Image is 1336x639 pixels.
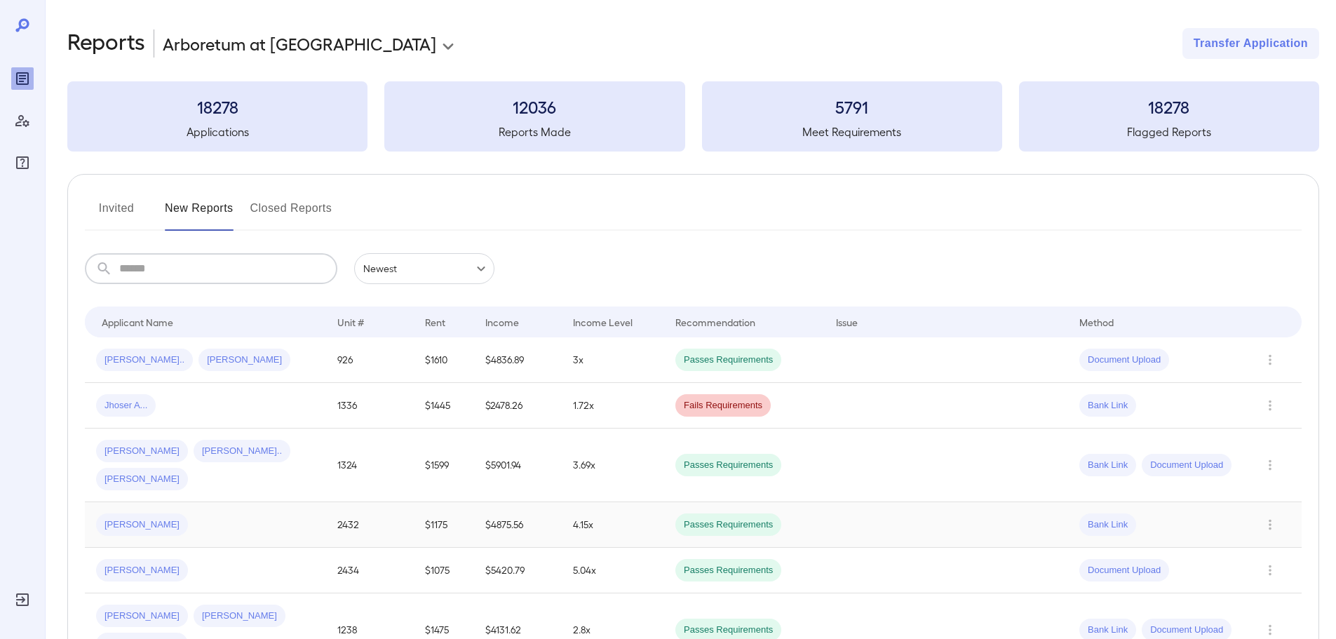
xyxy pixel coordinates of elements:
[562,337,664,383] td: 3x
[11,109,34,132] div: Manage Users
[675,518,781,532] span: Passes Requirements
[1142,459,1232,472] span: Document Upload
[573,314,633,330] div: Income Level
[1259,559,1281,581] button: Row Actions
[11,67,34,90] div: Reports
[384,123,684,140] h5: Reports Made
[163,32,436,55] p: Arboretum at [GEOGRAPHIC_DATA]
[702,95,1002,118] h3: 5791
[96,564,188,577] span: [PERSON_NAME]
[1079,399,1136,412] span: Bank Link
[675,459,781,472] span: Passes Requirements
[414,548,473,593] td: $1075
[675,399,771,412] span: Fails Requirements
[425,314,447,330] div: Rent
[165,197,234,231] button: New Reports
[1079,564,1169,577] span: Document Upload
[1019,123,1319,140] h5: Flagged Reports
[194,445,290,458] span: [PERSON_NAME]..
[1259,349,1281,371] button: Row Actions
[384,95,684,118] h3: 12036
[85,197,148,231] button: Invited
[250,197,332,231] button: Closed Reports
[474,548,562,593] td: $5420.79
[1259,394,1281,417] button: Row Actions
[474,429,562,502] td: $5901.94
[1182,28,1319,59] button: Transfer Application
[96,354,193,367] span: [PERSON_NAME]..
[414,429,473,502] td: $1599
[474,502,562,548] td: $4875.56
[96,473,188,486] span: [PERSON_NAME]
[1259,454,1281,476] button: Row Actions
[67,95,367,118] h3: 18278
[326,383,414,429] td: 1336
[562,548,664,593] td: 5.04x
[836,314,858,330] div: Issue
[414,383,473,429] td: $1445
[1079,624,1136,637] span: Bank Link
[1259,513,1281,536] button: Row Actions
[337,314,364,330] div: Unit #
[96,445,188,458] span: [PERSON_NAME]
[67,28,145,59] h2: Reports
[326,429,414,502] td: 1324
[675,564,781,577] span: Passes Requirements
[675,314,755,330] div: Recommendation
[67,123,367,140] h5: Applications
[11,152,34,174] div: FAQ
[675,624,781,637] span: Passes Requirements
[474,383,562,429] td: $2478.26
[702,123,1002,140] h5: Meet Requirements
[675,354,781,367] span: Passes Requirements
[102,314,173,330] div: Applicant Name
[96,610,188,623] span: [PERSON_NAME]
[414,502,473,548] td: $1175
[474,337,562,383] td: $4836.89
[198,354,290,367] span: [PERSON_NAME]
[67,81,1319,152] summary: 18278Applications12036Reports Made5791Meet Requirements18278Flagged Reports
[562,429,664,502] td: 3.69x
[1079,518,1136,532] span: Bank Link
[1079,354,1169,367] span: Document Upload
[11,588,34,611] div: Log Out
[194,610,285,623] span: [PERSON_NAME]
[326,548,414,593] td: 2434
[1019,95,1319,118] h3: 18278
[562,502,664,548] td: 4.15x
[485,314,519,330] div: Income
[354,253,494,284] div: Newest
[562,383,664,429] td: 1.72x
[326,502,414,548] td: 2432
[1079,459,1136,472] span: Bank Link
[96,399,156,412] span: Jhoser A...
[1142,624,1232,637] span: Document Upload
[1079,314,1114,330] div: Method
[414,337,473,383] td: $1610
[326,337,414,383] td: 926
[96,518,188,532] span: [PERSON_NAME]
